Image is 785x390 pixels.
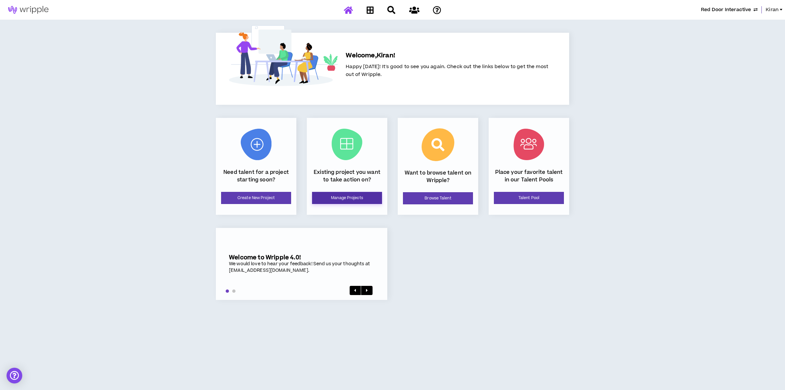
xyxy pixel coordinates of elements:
p: Need talent for a project starting soon? [221,169,291,183]
div: We would love to hear your feedback! Send us your thoughts at [EMAIL_ADDRESS][DOMAIN_NAME]. [229,261,374,274]
div: Open Intercom Messenger [7,368,22,383]
p: Existing project you want to take action on? [312,169,382,183]
p: Place your favorite talent in our Talent Pools [494,169,564,183]
img: New Project [241,129,271,160]
a: Create New Project [221,192,291,204]
img: Current Projects [332,129,362,160]
img: Talent Pool [514,129,544,160]
button: Red Door Interactive [701,6,758,13]
a: Browse Talent [403,192,473,204]
a: Manage Projects [312,192,382,204]
a: Talent Pool [494,192,564,204]
span: Kiran [766,6,778,13]
h5: Welcome to Wripple 4.0! [229,254,374,261]
span: Happy [DATE]! It's good to see you again. Check out the links below to get the most out of Wripple. [346,63,548,78]
p: Want to browse talent on Wripple? [403,169,473,184]
h5: Welcome, Kiran ! [346,51,548,60]
span: Red Door Interactive [701,6,751,13]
